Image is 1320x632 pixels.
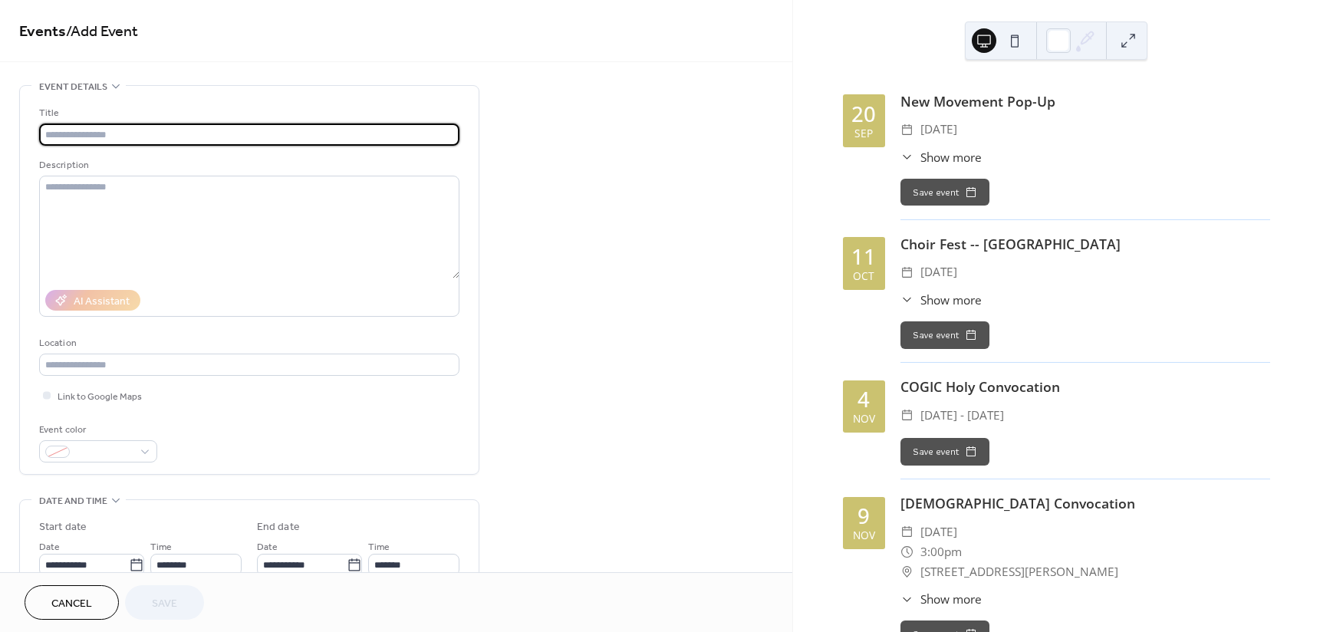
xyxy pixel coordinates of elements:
[900,406,914,426] div: ​
[900,234,1270,254] div: Choir Fest -- [GEOGRAPHIC_DATA]
[900,522,914,542] div: ​
[851,246,876,268] div: 11
[900,438,989,466] button: Save event
[854,128,873,139] div: Sep
[39,493,107,509] span: Date and time
[900,591,914,608] div: ​
[368,539,390,555] span: Time
[920,591,982,608] span: Show more
[900,149,982,166] button: ​Show more
[39,422,154,438] div: Event color
[920,262,957,282] span: [DATE]
[920,522,957,542] span: [DATE]
[900,377,1270,397] div: COGIC Holy Convocation
[853,413,875,424] div: Nov
[900,91,1270,111] div: New Movement Pop-Up
[853,271,874,281] div: Oct
[920,291,982,309] span: Show more
[58,389,142,405] span: Link to Google Maps
[900,291,914,309] div: ​
[900,179,989,206] button: Save event
[851,104,876,125] div: 20
[51,596,92,612] span: Cancel
[900,262,914,282] div: ​
[858,505,870,527] div: 9
[39,79,107,95] span: Event details
[900,291,982,309] button: ​Show more
[853,530,875,541] div: Nov
[920,562,1118,582] span: [STREET_ADDRESS][PERSON_NAME]
[25,585,119,620] button: Cancel
[257,539,278,555] span: Date
[900,562,914,582] div: ​
[39,157,456,173] div: Description
[150,539,172,555] span: Time
[900,542,914,562] div: ​
[900,591,982,608] button: ​Show more
[920,406,1004,426] span: [DATE] - [DATE]
[920,120,957,140] span: [DATE]
[39,335,456,351] div: Location
[900,321,989,349] button: Save event
[858,389,870,410] div: 4
[39,539,60,555] span: Date
[920,542,962,562] span: 3:00pm
[19,17,66,47] a: Events
[920,149,982,166] span: Show more
[900,120,914,140] div: ​
[900,493,1270,513] div: [DEMOGRAPHIC_DATA] Convocation
[39,105,456,121] div: Title
[900,149,914,166] div: ​
[66,17,138,47] span: / Add Event
[39,519,87,535] div: Start date
[257,519,300,535] div: End date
